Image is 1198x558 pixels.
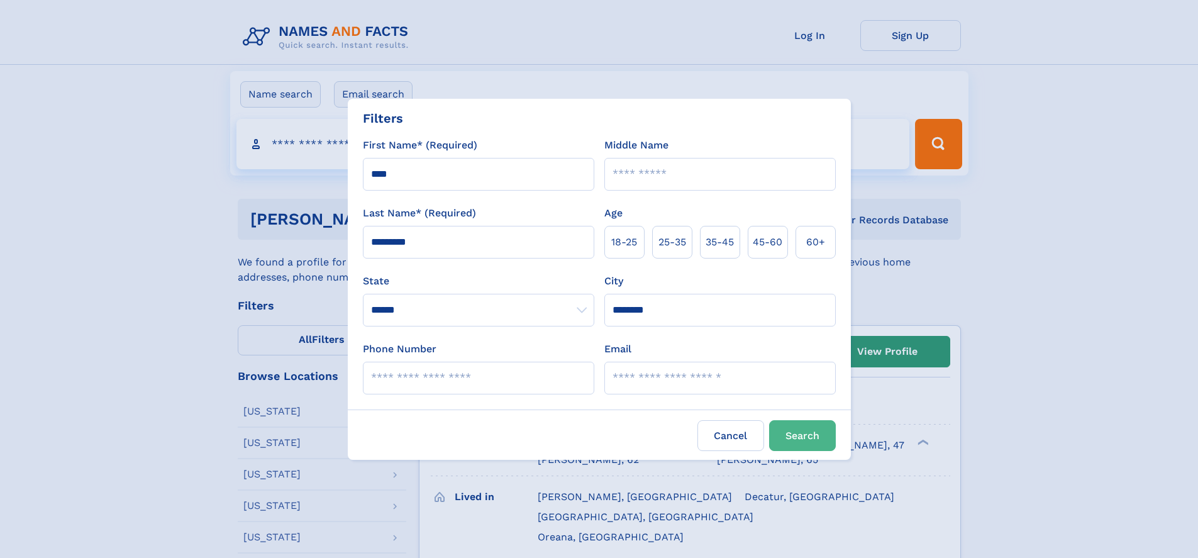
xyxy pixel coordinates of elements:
label: First Name* (Required) [363,138,477,153]
span: 60+ [806,235,825,250]
label: State [363,274,594,289]
span: 25‑35 [658,235,686,250]
label: Middle Name [604,138,668,153]
label: Phone Number [363,342,436,357]
span: 35‑45 [706,235,734,250]
label: Age [604,206,623,221]
label: Email [604,342,631,357]
label: City [604,274,623,289]
span: 45‑60 [753,235,782,250]
label: Cancel [697,420,764,451]
button: Search [769,420,836,451]
span: 18‑25 [611,235,637,250]
div: Filters [363,109,403,128]
label: Last Name* (Required) [363,206,476,221]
